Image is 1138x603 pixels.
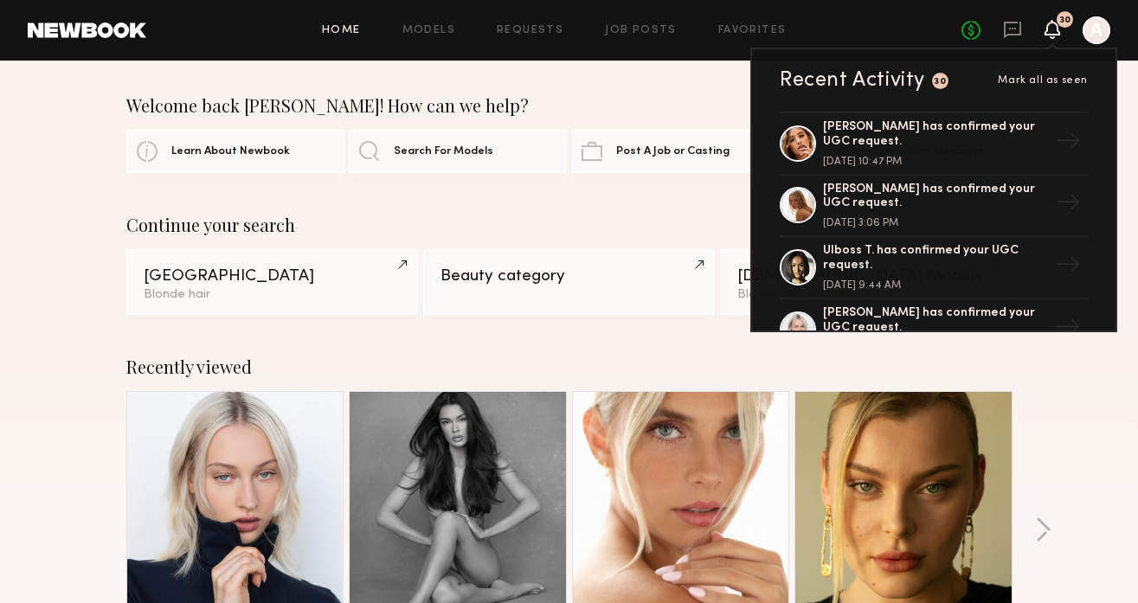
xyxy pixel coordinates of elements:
a: Learn About Newbook [126,130,344,173]
div: Blonde hair [144,289,401,301]
span: Search For Models [394,146,493,157]
a: Requests [497,25,563,36]
div: [DATE] 10:47 PM [823,157,1048,167]
div: → [1048,245,1088,290]
div: Welcome back [PERSON_NAME]! How can we help? [126,95,1013,116]
a: Ulboss T. has confirmed your UGC request.[DATE] 9:44 AM→ [780,237,1088,299]
div: [DATE] 9:44 AM [823,280,1048,291]
div: [PERSON_NAME] has confirmed your UGC request. [823,120,1048,150]
div: Beauty category [440,268,698,285]
a: Job Posts [605,25,677,36]
div: 30 [934,77,946,87]
div: Blonde hair, Beauty category [737,289,994,301]
a: [DEMOGRAPHIC_DATA] ModelsBlonde hair, Beauty category [720,249,1012,315]
a: [PERSON_NAME] has confirmed your UGC request.[DATE] 10:47 PM→ [780,112,1088,176]
div: → [1048,121,1088,166]
div: 30 [1059,16,1070,25]
div: Recently viewed [126,356,1013,377]
span: Post A Job or Casting [616,146,730,157]
a: Home [322,25,361,36]
div: Continue your search [126,215,1013,235]
div: → [1048,183,1088,228]
div: Ulboss T. has confirmed your UGC request. [823,244,1048,273]
div: [GEOGRAPHIC_DATA] [144,268,401,285]
div: [PERSON_NAME] has confirmed your UGC request. [823,183,1048,212]
div: [DEMOGRAPHIC_DATA] Models [737,268,994,285]
div: [PERSON_NAME] has confirmed your UGC request. [823,306,1048,336]
a: Beauty category [423,249,715,315]
a: Favorites [718,25,787,36]
a: Models [402,25,455,36]
span: Learn About Newbook [171,146,290,157]
div: Recent Activity [780,70,925,91]
span: Mark all as seen [998,75,1088,86]
a: A [1083,16,1110,44]
a: Post A Job or Casting [571,130,789,173]
div: → [1048,307,1088,352]
a: [PERSON_NAME] has confirmed your UGC request.→ [780,299,1088,362]
a: [PERSON_NAME] has confirmed your UGC request.[DATE] 3:06 PM→ [780,176,1088,238]
div: [DATE] 3:06 PM [823,218,1048,228]
a: Search For Models [349,130,567,173]
a: [GEOGRAPHIC_DATA]Blonde hair [126,249,418,315]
